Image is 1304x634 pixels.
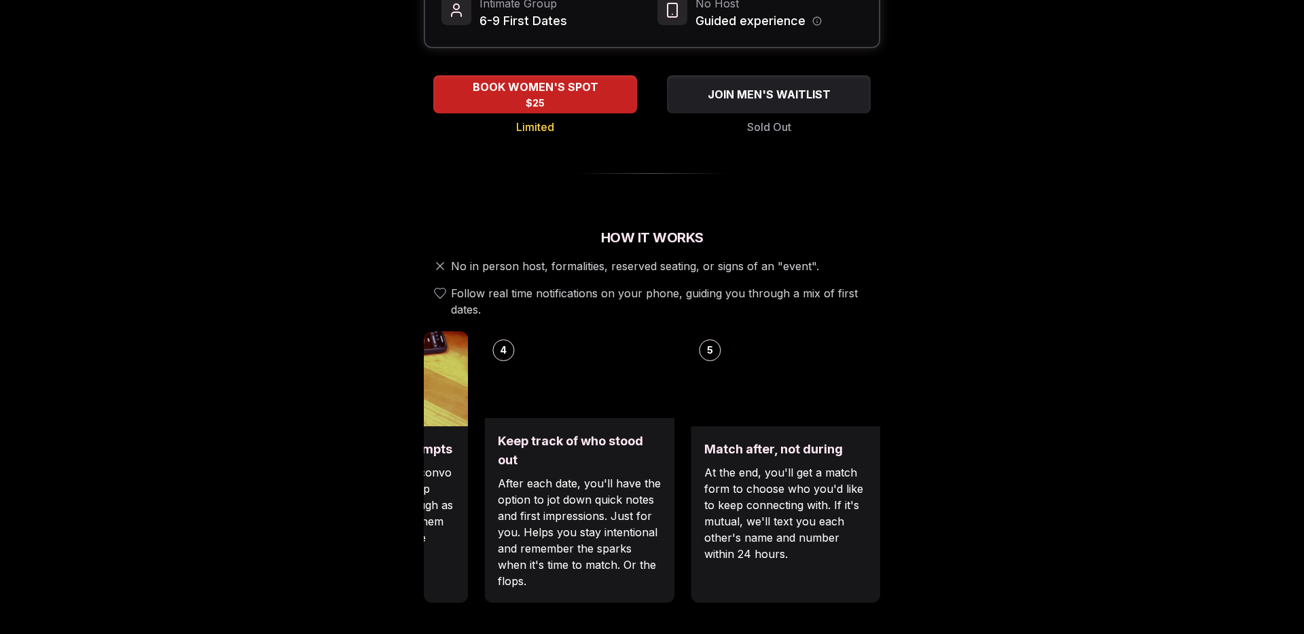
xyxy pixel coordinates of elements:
div: 5 [699,339,721,361]
span: JOIN MEN'S WAITLIST [705,86,833,102]
h3: Keep track of who stood out [498,432,661,470]
img: Match after, not during [691,331,881,426]
button: BOOK WOMEN'S SPOT - Limited [433,75,637,113]
span: BOOK WOMEN'S SPOT [470,79,601,95]
p: After each date, you'll have the option to jot down quick notes and first impressions. Just for y... [498,475,661,589]
span: Limited [516,119,554,135]
img: Break the ice with prompts [278,331,468,426]
button: JOIN MEN'S WAITLIST - Sold Out [667,75,871,113]
p: Each date will have new convo prompts on screen to help break the ice. Cycle through as many as y... [291,464,454,562]
span: $25 [526,96,545,110]
h3: Match after, not during [704,440,867,459]
span: 6-9 First Dates [479,12,567,31]
span: Follow real time notifications on your phone, guiding you through a mix of first dates. [451,285,875,318]
button: Host information [812,16,822,26]
h3: Break the ice with prompts [291,440,454,459]
div: 4 [492,339,514,361]
img: Keep track of who stood out [484,331,674,418]
span: Guided experience [695,12,805,31]
h2: How It Works [424,228,880,247]
p: At the end, you'll get a match form to choose who you'd like to keep connecting with. If it's mut... [704,464,867,562]
span: Sold Out [747,119,791,135]
span: No in person host, formalities, reserved seating, or signs of an "event". [451,258,819,274]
